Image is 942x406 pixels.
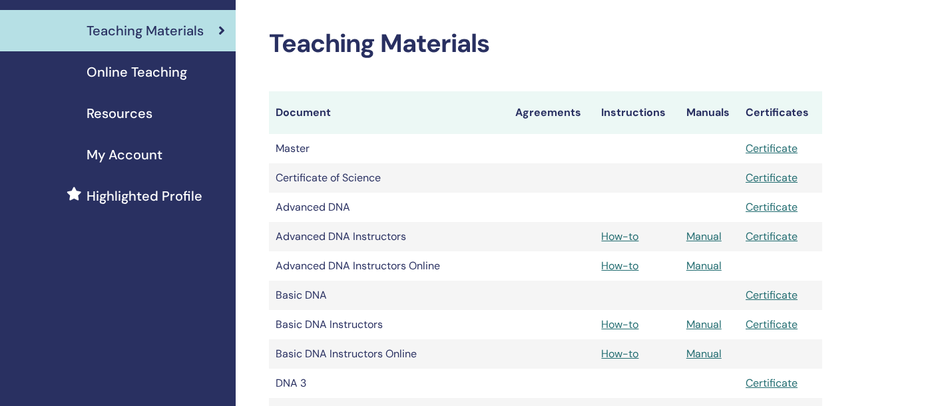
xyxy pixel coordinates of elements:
a: Certificate [746,317,798,331]
span: Resources [87,103,152,123]
a: Certificate [746,200,798,214]
td: Advanced DNA Instructors Online [269,251,509,281]
a: Manual [686,347,722,361]
a: Certificate [746,288,798,302]
td: Advanced DNA Instructors [269,222,509,251]
span: Online Teaching [87,62,187,82]
a: Manual [686,259,722,273]
a: Certificate [746,141,798,155]
a: Manual [686,229,722,243]
th: Agreements [509,91,595,134]
a: Certificate [746,171,798,185]
a: Certificate [746,376,798,390]
h2: Teaching Materials [269,29,822,59]
td: Basic DNA [269,281,509,310]
th: Instructions [594,91,679,134]
span: Teaching Materials [87,21,204,41]
td: DNA 3 [269,369,509,398]
a: Certificate [746,229,798,243]
td: Certificate of Science [269,163,509,193]
a: How-to [601,229,638,243]
td: Basic DNA Instructors [269,310,509,339]
th: Certificates [739,91,822,134]
span: Highlighted Profile [87,186,202,206]
a: Manual [686,317,722,331]
th: Manuals [680,91,739,134]
a: How-to [601,347,638,361]
a: How-to [601,259,638,273]
a: How-to [601,317,638,331]
td: Basic DNA Instructors Online [269,339,509,369]
span: My Account [87,145,162,165]
th: Document [269,91,509,134]
td: Master [269,134,509,163]
td: Advanced DNA [269,193,509,222]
